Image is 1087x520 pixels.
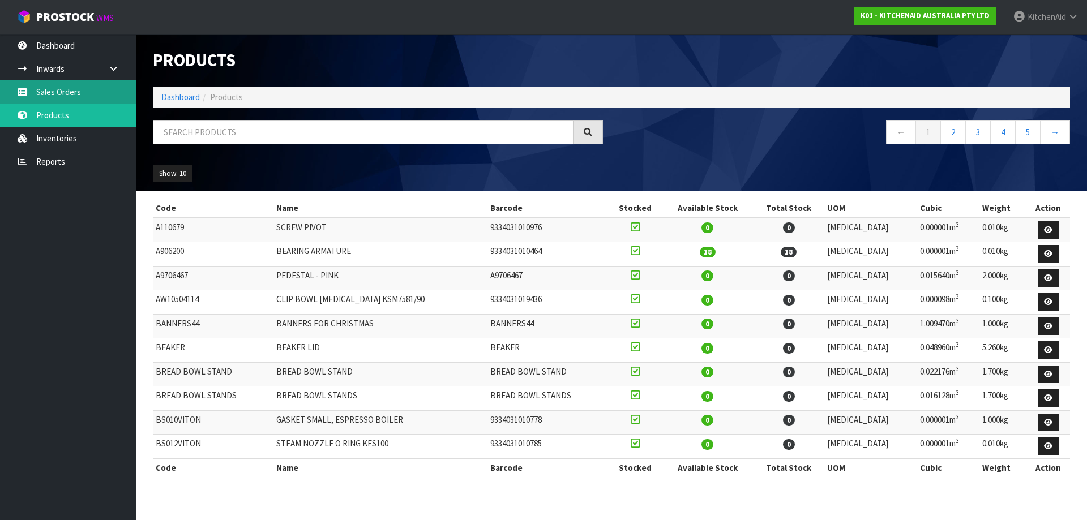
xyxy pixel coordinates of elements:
[700,247,716,257] span: 18
[917,386,979,411] td: 0.016128m
[824,242,917,267] td: [MEDICAL_DATA]
[273,362,488,386] td: BREAD BOWL STAND
[153,290,273,315] td: AW10504114
[153,362,273,386] td: BREAD BOWL STAND
[781,247,797,257] span: 18
[1028,11,1066,22] span: KitchenAid
[956,293,959,300] sup: 3
[487,266,608,290] td: A9706467
[273,458,488,476] th: Name
[608,199,662,217] th: Stocked
[956,389,959,397] sup: 3
[979,199,1027,217] th: Weight
[917,458,979,476] th: Cubic
[783,415,795,426] span: 0
[487,199,608,217] th: Barcode
[608,458,662,476] th: Stocked
[956,365,959,373] sup: 3
[979,290,1027,315] td: 0.100kg
[956,437,959,445] sup: 3
[701,415,713,426] span: 0
[979,266,1027,290] td: 2.000kg
[783,319,795,329] span: 0
[487,338,608,363] td: BEAKER
[273,435,488,459] td: STEAM NOZZLE O RING KES100
[487,290,608,315] td: 9334031019436
[153,218,273,242] td: A110679
[1026,458,1070,476] th: Action
[861,11,990,20] strong: K01 - KITCHENAID AUSTRALIA PTY LTD
[487,386,608,411] td: BREAD BOWL STANDS
[824,290,917,315] td: [MEDICAL_DATA]
[273,314,488,338] td: BANNERS FOR CHRISTMAS
[956,317,959,325] sup: 3
[917,218,979,242] td: 0.000001m
[153,120,574,144] input: Search products
[824,458,917,476] th: UOM
[273,266,488,290] td: PEDESTAL - PINK
[917,435,979,459] td: 0.000001m
[273,242,488,267] td: BEARING ARMATURE
[824,199,917,217] th: UOM
[1026,199,1070,217] th: Action
[273,386,488,411] td: BREAD BOWL STANDS
[487,314,608,338] td: BANNERS44
[487,242,608,267] td: 9334031010464
[487,435,608,459] td: 9334031010785
[824,410,917,435] td: [MEDICAL_DATA]
[487,218,608,242] td: 9334031010976
[273,338,488,363] td: BEAKER LID
[210,92,243,102] span: Products
[990,120,1016,144] a: 4
[153,338,273,363] td: BEAKER
[487,410,608,435] td: 9334031010778
[979,242,1027,267] td: 0.010kg
[917,314,979,338] td: 1.009470m
[979,435,1027,459] td: 0.010kg
[915,120,941,144] a: 1
[979,362,1027,386] td: 1.700kg
[824,386,917,411] td: [MEDICAL_DATA]
[917,242,979,267] td: 0.000001m
[96,12,114,23] small: WMS
[783,367,795,377] span: 0
[979,218,1027,242] td: 0.010kg
[917,266,979,290] td: 0.015640m
[701,295,713,306] span: 0
[956,244,959,252] sup: 3
[662,199,753,217] th: Available Stock
[1015,120,1041,144] a: 5
[979,386,1027,411] td: 1.700kg
[917,410,979,435] td: 0.000001m
[487,362,608,386] td: BREAD BOWL STAND
[783,270,795,281] span: 0
[824,362,917,386] td: [MEDICAL_DATA]
[273,410,488,435] td: GASKET SMALL, ESPRESSO BOILER
[273,290,488,315] td: CLIP BOWL [MEDICAL_DATA] KSM7581/90
[783,222,795,233] span: 0
[783,391,795,402] span: 0
[783,439,795,450] span: 0
[701,319,713,329] span: 0
[662,458,753,476] th: Available Stock
[701,270,713,281] span: 0
[917,290,979,315] td: 0.000098m
[273,199,488,217] th: Name
[824,314,917,338] td: [MEDICAL_DATA]
[153,199,273,217] th: Code
[153,386,273,411] td: BREAD BOWL STANDS
[153,435,273,459] td: BS012VITON
[917,362,979,386] td: 0.022176m
[886,120,916,144] a: ←
[917,199,979,217] th: Cubic
[273,218,488,242] td: SCREW PIVOT
[153,314,273,338] td: BANNERS44
[153,410,273,435] td: BS010VITON
[153,242,273,267] td: A906200
[701,439,713,450] span: 0
[783,343,795,354] span: 0
[17,10,31,24] img: cube-alt.png
[956,413,959,421] sup: 3
[701,343,713,354] span: 0
[824,435,917,459] td: [MEDICAL_DATA]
